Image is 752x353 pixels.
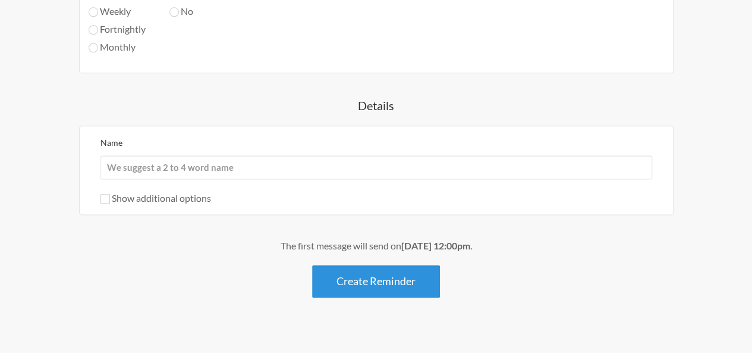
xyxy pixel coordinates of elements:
[100,155,652,179] input: We suggest a 2 to 4 word name
[36,97,716,114] h4: Details
[89,43,98,52] input: Monthly
[100,192,211,204] label: Show additional options
[89,4,146,18] label: Weekly
[89,25,98,35] input: Fortnightly
[89,22,146,36] label: Fortnightly
[89,40,146,54] label: Monthly
[169,4,233,18] label: No
[312,265,440,298] button: Create Reminder
[100,194,110,204] input: Show additional options
[100,138,122,148] label: Name
[169,7,179,17] input: No
[401,240,470,251] strong: [DATE] 12:00pm
[36,239,716,253] div: The first message will send on .
[89,7,98,17] input: Weekly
